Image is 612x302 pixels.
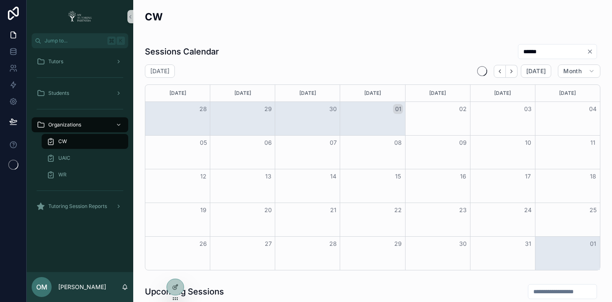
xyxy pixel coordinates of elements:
[328,239,338,249] button: 28
[458,171,468,181] button: 16
[523,205,533,215] button: 24
[521,64,551,78] button: [DATE]
[42,134,128,149] a: CW
[145,84,600,270] div: Month View
[523,239,533,249] button: 31
[537,85,599,101] div: [DATE]
[328,138,338,148] button: 07
[263,239,273,249] button: 27
[263,104,273,114] button: 29
[588,104,598,114] button: 04
[58,155,70,161] span: UAIC
[147,85,209,101] div: [DATE]
[42,167,128,182] a: WR
[393,239,403,249] button: 29
[211,85,274,101] div: [DATE]
[328,205,338,215] button: 21
[393,171,403,181] button: 15
[523,138,533,148] button: 10
[263,171,273,181] button: 13
[472,85,534,101] div: [DATE]
[393,104,403,114] button: 01
[36,282,47,292] span: OM
[458,104,468,114] button: 02
[588,205,598,215] button: 25
[494,65,506,78] button: Back
[526,67,546,75] span: [DATE]
[506,65,517,78] button: Next
[150,67,169,75] h2: [DATE]
[65,10,95,23] img: App logo
[48,203,107,210] span: Tutoring Session Reports
[32,86,128,101] a: Students
[58,171,67,178] span: WR
[458,138,468,148] button: 09
[48,90,69,97] span: Students
[393,205,403,215] button: 22
[198,239,208,249] button: 26
[117,37,124,44] span: K
[587,48,597,55] button: Clear
[45,37,104,44] span: Jump to...
[32,54,128,69] a: Tutors
[145,46,219,57] h1: Sessions Calendar
[341,85,403,101] div: [DATE]
[48,58,63,65] span: Tutors
[145,10,163,24] h2: CW
[276,85,338,101] div: [DATE]
[523,171,533,181] button: 17
[328,171,338,181] button: 14
[523,104,533,114] button: 03
[48,121,81,128] span: Organizations
[588,239,598,249] button: 01
[32,199,128,214] a: Tutoring Session Reports
[558,64,600,78] button: Month
[42,151,128,166] a: UAIC
[458,239,468,249] button: 30
[263,138,273,148] button: 06
[588,171,598,181] button: 18
[198,171,208,181] button: 12
[32,117,128,132] a: Organizations
[263,205,273,215] button: 20
[32,33,128,48] button: Jump to...K
[58,138,67,145] span: CW
[58,283,106,291] p: [PERSON_NAME]
[198,104,208,114] button: 28
[145,286,224,297] h1: Upcoming Sessions
[407,85,469,101] div: [DATE]
[198,138,208,148] button: 05
[198,205,208,215] button: 19
[393,138,403,148] button: 08
[328,104,338,114] button: 30
[563,67,582,75] span: Month
[27,48,133,225] div: scrollable content
[588,138,598,148] button: 11
[458,205,468,215] button: 23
